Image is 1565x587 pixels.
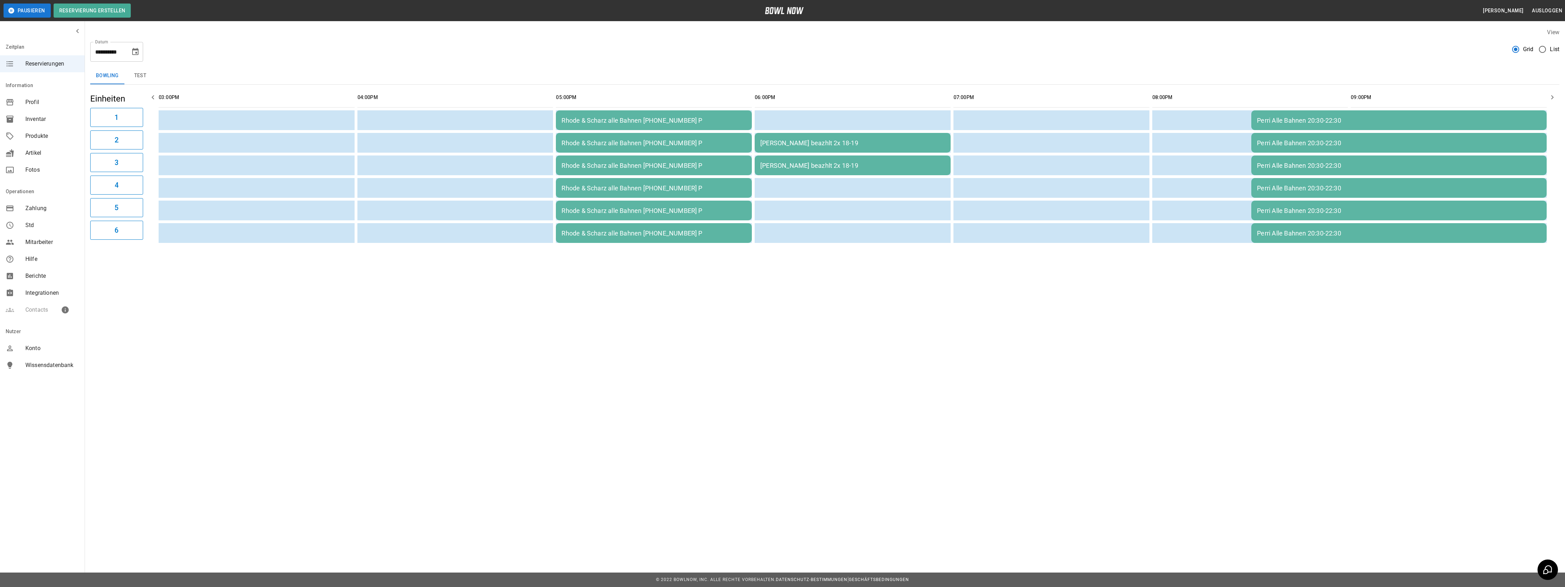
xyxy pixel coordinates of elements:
[1257,230,1541,237] div: Perri Alle Bahnen 20:30-22:30
[1152,87,1348,108] th: 08:00PM
[1257,184,1541,192] div: Perri Alle Bahnen 20:30-22:30
[25,221,79,230] span: Std
[115,134,118,146] h6: 2
[561,162,746,169] div: Rhode & Scharz alle Bahnen [PHONE_NUMBER] P
[1257,162,1541,169] div: Perri Alle Bahnen 20:30-22:30
[849,577,909,582] a: Geschäftsbedingungen
[90,67,1559,84] div: inventory tabs
[1257,117,1541,124] div: Perri Alle Bahnen 20:30-22:30
[90,153,143,172] button: 3
[90,93,143,104] h5: Einheiten
[159,87,355,108] th: 03:00PM
[760,162,945,169] div: [PERSON_NAME] beazhlt 2x 18-19
[25,255,79,263] span: Hilfe
[156,85,1549,246] table: sticky table
[561,207,746,214] div: Rhode & Scharz alle Bahnen [PHONE_NUMBER] P
[4,4,51,18] button: Pausieren
[90,130,143,149] button: 2
[561,230,746,237] div: Rhode & Scharz alle Bahnen [PHONE_NUMBER] P
[1257,139,1541,147] div: Perri Alle Bahnen 20:30-22:30
[124,67,156,84] button: test
[561,117,746,124] div: Rhode & Scharz alle Bahnen [PHONE_NUMBER] P
[115,179,118,191] h6: 4
[656,577,776,582] span: © 2022 BowlNow, Inc. Alle Rechte vorbehalten.
[1257,207,1541,214] div: Perri Alle Bahnen 20:30-22:30
[54,4,131,18] button: Reservierung erstellen
[25,272,79,280] span: Berichte
[25,98,79,106] span: Profil
[561,184,746,192] div: Rhode & Scharz alle Bahnen [PHONE_NUMBER] P
[115,112,118,123] h6: 1
[90,176,143,195] button: 4
[25,361,79,369] span: Wissensdatenbank
[1351,87,1547,108] th: 09:00PM
[25,344,79,353] span: Konto
[115,157,118,168] h6: 3
[115,202,118,213] h6: 5
[25,149,79,157] span: Artikel
[953,87,1149,108] th: 07:00PM
[765,7,804,14] img: logo
[755,87,951,108] th: 06:00PM
[90,108,143,127] button: 1
[1480,4,1526,17] button: [PERSON_NAME]
[760,139,945,147] div: [PERSON_NAME] beazhlt 2x 18-19
[1547,29,1559,36] label: View
[25,60,79,68] span: Reservierungen
[25,115,79,123] span: Inventar
[25,289,79,297] span: Integrationen
[25,238,79,246] span: Mitarbeiter
[25,204,79,213] span: Zahlung
[1523,45,1534,54] span: Grid
[25,132,79,140] span: Produkte
[90,67,124,84] button: Bowling
[25,166,79,174] span: Fotos
[556,87,752,108] th: 05:00PM
[90,221,143,240] button: 6
[561,139,746,147] div: Rhode & Scharz alle Bahnen [PHONE_NUMBER] P
[128,45,142,59] button: Choose date, selected date is 12. Nov. 2025
[776,577,847,582] a: Datenschutz-Bestimmungen
[357,87,553,108] th: 04:00PM
[1550,45,1559,54] span: List
[90,198,143,217] button: 5
[115,225,118,236] h6: 6
[1529,4,1565,17] button: Ausloggen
